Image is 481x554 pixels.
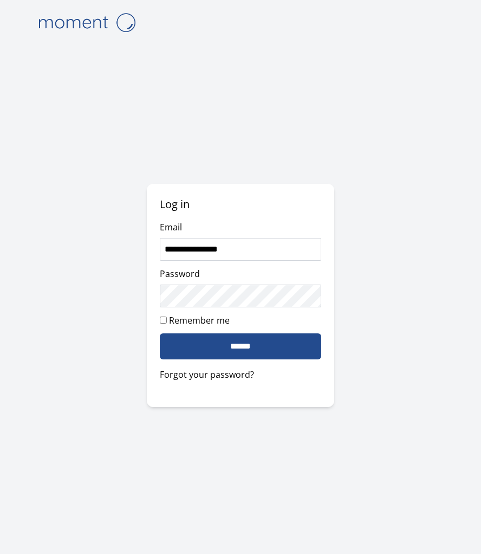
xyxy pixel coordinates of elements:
label: Remember me [169,314,230,326]
h2: Log in [160,197,322,212]
label: Email [160,221,182,233]
img: logo-4e3dc11c47720685a147b03b5a06dd966a58ff35d612b21f08c02c0306f2b779.png [32,9,141,36]
a: Forgot your password? [160,368,322,381]
label: Password [160,268,200,280]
